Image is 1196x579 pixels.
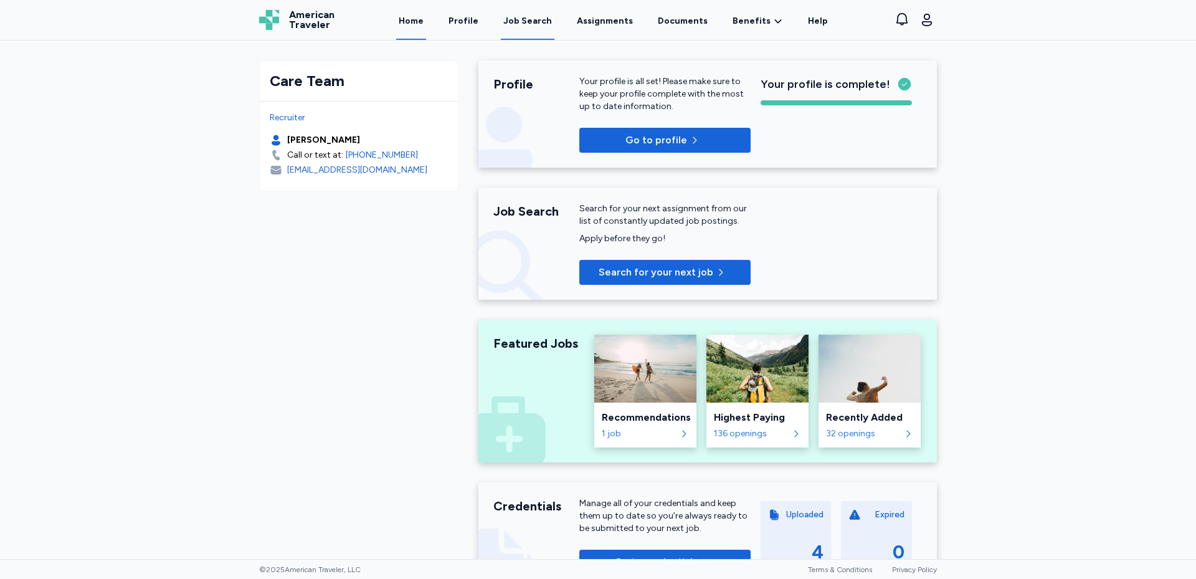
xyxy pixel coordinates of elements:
div: Search for your next assignment from our list of constantly updated job postings. [579,203,751,227]
button: Search for your next job [579,260,751,285]
div: Apply before they go! [579,232,751,245]
div: Expired [875,509,904,521]
span: Go to credentials [614,555,698,570]
a: [PHONE_NUMBER] [346,149,418,161]
img: Recently Added [819,335,921,403]
div: Recruiter [270,112,448,124]
span: American Traveler [289,10,335,30]
a: RecommendationsRecommendations1 job [594,335,696,447]
div: [PERSON_NAME] [287,134,360,146]
span: Your profile is complete! [761,75,890,93]
div: Credentials [493,497,579,515]
div: Job Search [503,15,552,27]
a: Recently AddedRecently Added32 openings [819,335,921,447]
span: © 2025 American Traveler, LLC [259,565,361,575]
div: Recommendations [602,410,689,425]
div: 4 [812,541,823,563]
div: 32 openings [826,428,901,440]
button: Go to credentials [579,550,751,575]
a: Terms & Conditions [808,565,872,574]
div: Uploaded [786,509,823,521]
img: Recommendations [594,335,696,403]
a: Home [396,1,426,40]
div: Highest Paying [714,410,801,425]
img: Logo [259,10,279,30]
div: Call or text at: [287,149,343,161]
div: Recently Added [826,410,913,425]
div: Manage all of your credentials and keep them up to date so you’re always ready to be submitted to... [579,497,751,535]
div: Job Search [493,203,579,220]
div: 136 openings [714,428,789,440]
div: Your profile is all set! Please make sure to keep your profile complete with the most up to date ... [579,75,751,113]
div: [EMAIL_ADDRESS][DOMAIN_NAME] [287,164,427,176]
a: Benefits [733,15,783,27]
div: 1 job [602,428,676,440]
div: Profile [493,75,579,93]
a: Privacy Policy [892,565,937,574]
span: Go to profile [625,133,687,148]
a: Highest PayingHighest Paying136 openings [706,335,809,447]
span: Search for your next job [599,265,713,280]
div: 0 [893,541,904,563]
img: Highest Paying [706,335,809,403]
div: Care Team [270,71,448,91]
button: Go to profile [579,128,751,153]
div: Featured Jobs [493,335,579,352]
a: Job Search [501,1,554,40]
span: Benefits [733,15,771,27]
